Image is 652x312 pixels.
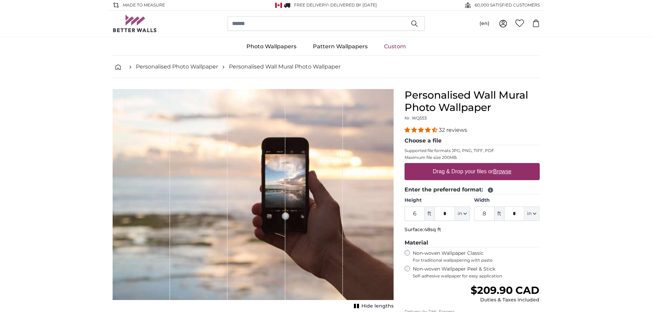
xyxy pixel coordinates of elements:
span: 4.31 stars [405,127,439,133]
legend: Enter the preferred format: [405,186,540,194]
img: Betterwalls [113,15,157,32]
span: ft [495,207,504,221]
label: Drag & Drop your files or [430,165,514,178]
span: 48sq ft [424,226,441,233]
a: Pattern Wallpapers [305,38,376,55]
span: FREE delivery! [294,2,329,8]
label: Non-woven Wallpaper Classic [413,250,540,263]
span: For traditional wallpapering with paste [413,258,540,263]
button: Hide lengths [352,301,394,311]
p: Supported file formats JPG, PNG, TIFF, PDF [405,148,540,153]
a: Photo Wallpapers [238,38,305,55]
span: in [527,210,532,217]
span: 60,000 SATISFIED CUSTOMERS [475,2,540,8]
span: 32 reviews [439,127,467,133]
u: Browse [493,169,511,174]
span: Delivered by [DATE] [330,2,377,8]
span: in [458,210,462,217]
button: (en) [474,17,495,30]
legend: Material [405,239,540,247]
span: - [329,2,377,8]
span: ft [425,207,434,221]
a: Personalised Photo Wallpaper [136,63,218,71]
div: Duties & Taxes included [471,297,539,303]
span: Hide lengths [361,303,394,310]
button: in [455,207,470,221]
p: Maximum file size 200MB. [405,155,540,160]
span: Made to Measure [123,2,165,8]
a: Personalised Wall Mural Photo Wallpaper [229,63,341,71]
label: Height [405,197,470,204]
img: Canada [275,3,282,8]
div: 1 of 1 [113,89,394,311]
p: Surface: [405,226,540,233]
span: $209.90 CAD [471,284,539,297]
label: Non-woven Wallpaper Peel & Stick [413,266,540,279]
span: Self-adhesive wallpaper for easy application [413,273,540,279]
legend: Choose a file [405,137,540,145]
h1: Personalised Wall Mural Photo Wallpaper [405,89,540,114]
button: in [524,207,539,221]
span: Nr. WQ553 [405,115,427,121]
nav: breadcrumbs [113,56,540,78]
a: Custom [376,38,414,55]
label: Width [474,197,539,204]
